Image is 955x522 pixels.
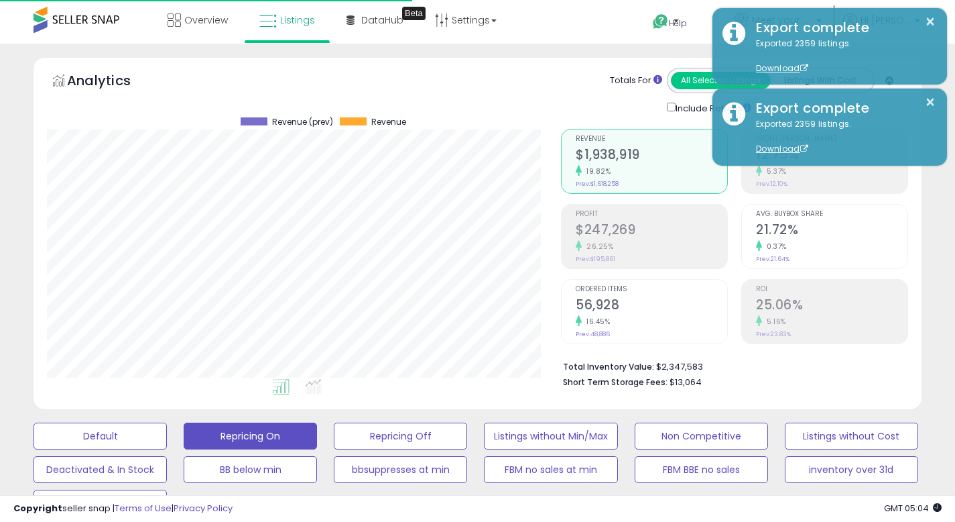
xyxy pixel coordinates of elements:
[371,117,406,127] span: Revenue
[576,180,619,188] small: Prev: $1,618,258
[657,100,767,115] div: Include Returns
[184,423,317,450] button: Repricing On
[756,297,907,315] h2: 25.06%
[563,361,654,372] b: Total Inventory Value:
[484,423,617,450] button: Listings without Min/Max
[67,71,157,93] h5: Analytics
[402,7,426,20] div: Tooltip anchor
[576,330,610,338] small: Prev: 48,886
[576,222,727,240] h2: $247,269
[582,166,611,176] small: 19.82%
[746,118,937,156] div: Exported 2359 listings.
[563,376,667,388] b: Short Term Storage Fees:
[576,255,615,263] small: Prev: $195,861
[174,502,233,515] a: Privacy Policy
[563,358,898,374] li: $2,347,583
[756,62,808,74] a: Download
[635,456,768,483] button: FBM BBE no sales
[746,38,937,75] div: Exported 2359 listings.
[582,317,610,327] small: 16.45%
[884,502,942,515] span: 2025-08-13 05:04 GMT
[669,17,687,29] span: Help
[334,456,467,483] button: bbsuppresses at min
[785,423,918,450] button: Listings without Cost
[746,18,937,38] div: Export complete
[34,423,167,450] button: Default
[756,211,907,218] span: Avg. Buybox Share
[762,317,786,327] small: 5.16%
[746,99,937,118] div: Export complete
[484,456,617,483] button: FBM no sales at min
[582,242,613,252] small: 26.25%
[925,13,936,30] button: ×
[635,423,768,450] button: Non Competitive
[280,13,315,27] span: Listings
[361,13,403,27] span: DataHub
[13,503,233,515] div: seller snap | |
[652,13,669,30] i: Get Help
[13,502,62,515] strong: Copyright
[184,13,228,27] span: Overview
[184,456,317,483] button: BB below min
[610,74,662,87] div: Totals For
[670,376,702,388] span: $13,064
[756,222,907,240] h2: 21.72%
[756,330,791,338] small: Prev: 23.83%
[334,423,467,450] button: Repricing Off
[785,456,918,483] button: inventory over 31d
[756,286,907,293] span: ROI
[576,211,727,218] span: Profit
[34,456,167,483] button: Deactivated & In Stock
[756,255,789,263] small: Prev: 21.64%
[762,242,787,252] small: 0.37%
[925,94,936,111] button: ×
[756,143,808,154] a: Download
[576,147,727,165] h2: $1,938,919
[115,502,172,515] a: Terms of Use
[642,3,713,44] a: Help
[756,180,787,188] small: Prev: 12.10%
[576,297,727,315] h2: 56,928
[762,166,787,176] small: 5.37%
[576,286,727,293] span: Ordered Items
[671,72,771,89] button: All Selected Listings
[272,117,333,127] span: Revenue (prev)
[576,136,727,143] span: Revenue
